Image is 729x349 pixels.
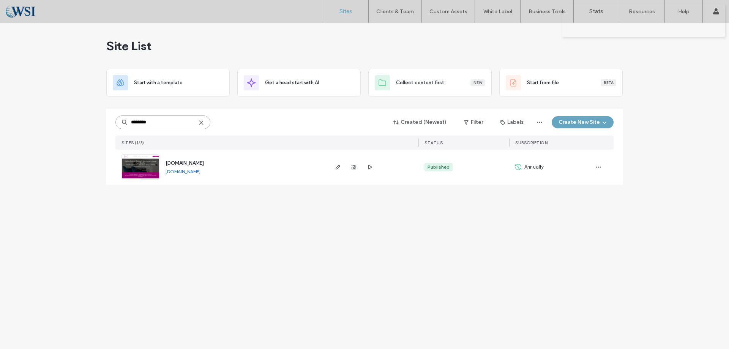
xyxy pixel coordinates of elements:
div: Start from fileBeta [499,69,623,97]
span: Subscription [515,140,548,145]
button: Filter [456,116,491,128]
span: STATUS [424,140,443,145]
div: New [470,79,485,86]
button: Create New Site [552,116,614,128]
button: Labels [494,116,530,128]
div: Beta [601,79,616,86]
span: Start from file [527,79,559,87]
span: Get a head start with AI [265,79,319,87]
div: Collect content firstNew [368,69,492,97]
a: [DOMAIN_NAME] [166,169,200,174]
div: Start with a template [106,69,230,97]
label: Custom Assets [429,8,467,15]
label: Business Tools [529,8,566,15]
span: Start with a template [134,79,183,87]
span: Annually [524,163,544,171]
span: Site List [106,38,151,54]
span: SITES (1/3) [121,140,144,145]
div: Published [428,164,450,171]
span: Collect content first [396,79,444,87]
label: Sites [339,8,352,15]
a: [DOMAIN_NAME] [166,160,204,166]
button: Created (Newest) [387,116,453,128]
div: Get a head start with AI [237,69,361,97]
span: Help [17,5,33,12]
label: Clients & Team [376,8,414,15]
label: White Label [483,8,512,15]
